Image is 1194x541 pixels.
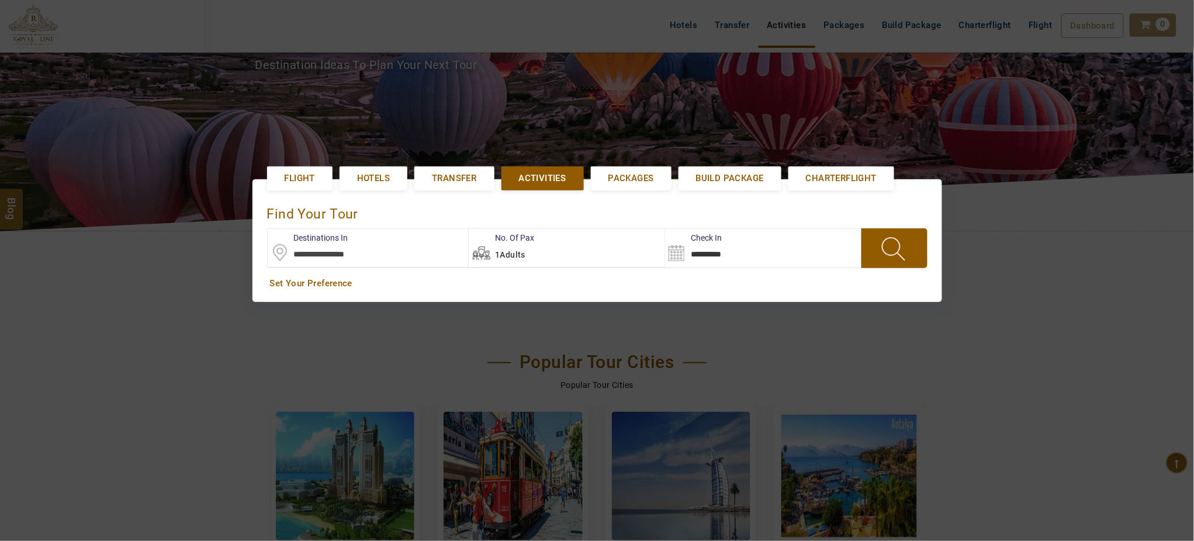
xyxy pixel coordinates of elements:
a: Set Your Preference [270,278,925,290]
span: 1Adults [495,250,525,259]
a: Hotels [340,167,407,190]
span: Build Package [696,172,764,185]
span: Charterflight [806,172,877,185]
label: Destinations In [268,232,348,244]
a: Activities [501,167,584,190]
span: Transfer [432,172,476,185]
span: Hotels [357,172,390,185]
a: Packages [591,167,672,190]
a: Flight [267,167,333,190]
a: Build Package [679,167,781,190]
span: Activities [519,172,566,185]
span: Flight [285,172,315,185]
a: Charterflight [788,167,894,190]
a: Transfer [414,167,494,190]
label: Check In [665,232,722,244]
div: find your Tour [267,194,927,228]
label: No. Of Pax [469,232,534,244]
span: Packages [608,172,654,185]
